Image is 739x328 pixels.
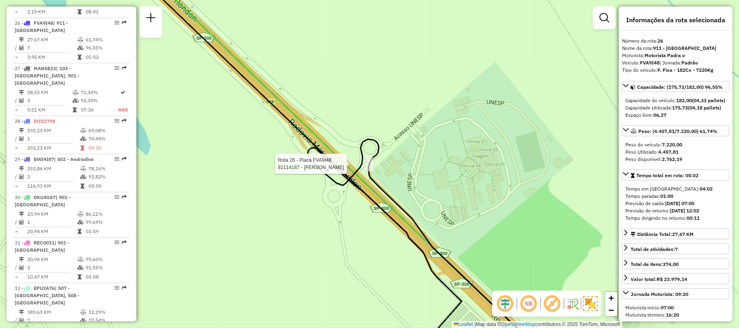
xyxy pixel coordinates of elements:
[625,156,726,163] div: Peso disponível:
[88,135,127,143] td: 74,44%
[15,194,71,208] span: 30 -
[605,292,617,304] a: Zoom in
[19,45,24,50] i: Total de Atividades
[519,294,539,313] span: Ocultar NR
[662,141,682,148] strong: 7.220,00
[688,105,721,111] strong: (04,18 pallets)
[85,8,126,16] td: 08:41
[19,212,24,217] i: Distância Total
[605,304,617,316] a: Zoom out
[122,285,127,290] em: Rota exportada
[19,166,24,171] i: Distância Total
[15,227,19,236] td: =
[78,45,84,50] i: % de utilização da cubagem
[27,227,77,236] td: 20,94 KM
[80,174,86,179] i: % de utilização da cubagem
[622,66,729,74] div: Tipo do veículo:
[15,240,69,253] span: | 901 - [GEOGRAPHIC_DATA]
[19,318,24,323] i: Total de Atividades
[644,52,685,58] strong: Motorista Padra o
[622,243,729,254] a: Total de atividades:7
[27,96,72,105] td: 3
[80,106,118,114] td: 07:26
[80,128,86,133] i: % de utilização do peso
[80,318,86,323] i: % de utilização da cubagem
[631,261,679,268] div: Total de itens:
[15,44,19,52] td: /
[625,148,726,156] div: Peso Utilizado:
[666,312,679,318] strong: 16:20
[27,44,77,52] td: 7
[622,45,729,52] div: Nome da rota:
[625,200,726,207] div: Previsão de saída:
[88,173,127,181] td: 92,82%
[653,112,666,118] strong: 06,27
[638,128,717,134] span: Peso: (4.457,81/7.220,00) 61,74%
[657,38,663,44] strong: 26
[85,53,126,61] td: 05:02
[78,265,84,270] i: % de utilização da cubagem
[78,220,84,225] i: % de utilização da cubagem
[34,65,56,71] span: MAN5E23
[700,186,713,192] strong: 04:02
[73,90,79,95] i: % de utilização do peso
[118,106,128,114] td: ANS
[625,97,726,104] div: Capacidade do veículo:
[88,316,127,324] td: 37,54%
[122,66,127,71] em: Rota exportada
[27,273,77,281] td: 10,47 KM
[675,246,678,252] strong: 7
[143,10,159,28] a: Nova sessão e pesquisa
[670,208,699,214] strong: [DATE] 12:02
[85,273,126,281] td: 05:08
[80,146,84,150] i: Tempo total em rota
[672,105,688,111] strong: 175,73
[85,44,126,52] td: 96,55%
[122,118,127,123] em: Rota exportada
[114,66,119,71] em: Opções
[662,156,682,162] strong: 2.762,19
[80,166,86,171] i: % de utilização do peso
[114,285,119,290] em: Opções
[636,172,698,178] span: Tempo total em rota: 05:02
[622,94,729,122] div: Capacidade: (175,73/182,00) 96,55%
[15,106,19,114] td: =
[34,20,53,26] span: FVA9I48
[596,10,612,26] a: Exibir filtros
[625,141,682,148] span: Peso do veículo:
[687,215,700,221] strong: 00:11
[27,53,77,61] td: 3,95 KM
[114,20,119,25] em: Opções
[88,182,127,190] td: 05:09
[15,218,19,226] td: /
[34,118,55,124] span: DOD2798
[85,264,126,272] td: 91,55%
[622,273,729,284] a: Valor total:R$ 23.979,14
[692,97,725,103] strong: (04,33 pallets)
[622,169,729,180] a: Tempo total em rota: 05:02
[27,106,72,114] td: 9,51 KM
[625,104,726,111] div: Capacidade Utilizada:
[78,9,82,14] i: Tempo total em rota
[85,210,126,218] td: 86,11%
[501,322,536,327] a: OpenStreetMap
[543,294,562,313] span: Exibir rótulo
[15,20,68,33] span: 26 -
[660,193,673,199] strong: 01:00
[15,182,19,190] td: =
[80,310,86,315] i: % de utilização do peso
[27,255,77,264] td: 20,94 KM
[15,264,19,272] td: /
[622,16,729,24] h4: Informações da rota selecionada
[622,288,729,299] a: Jornada Motorista: 09:20
[15,285,80,306] span: 32 -
[609,293,614,303] span: +
[27,316,80,324] td: 7
[122,195,127,199] em: Rota exportada
[659,60,698,66] span: | Jornada:
[78,212,84,217] i: % de utilização do peso
[15,316,19,324] td: /
[19,265,24,270] i: Total de Atividades
[625,304,726,311] div: Motorista início:
[681,60,698,66] strong: Padrão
